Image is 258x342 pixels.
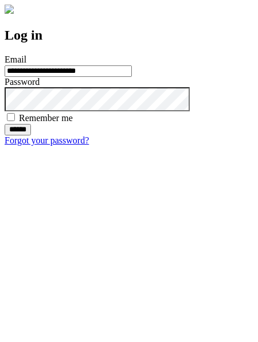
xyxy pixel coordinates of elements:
[19,113,73,123] label: Remember me
[5,135,89,145] a: Forgot your password?
[5,28,253,43] h2: Log in
[5,55,26,64] label: Email
[5,5,14,14] img: logo-4e3dc11c47720685a147b03b5a06dd966a58ff35d612b21f08c02c0306f2b779.png
[5,77,40,87] label: Password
